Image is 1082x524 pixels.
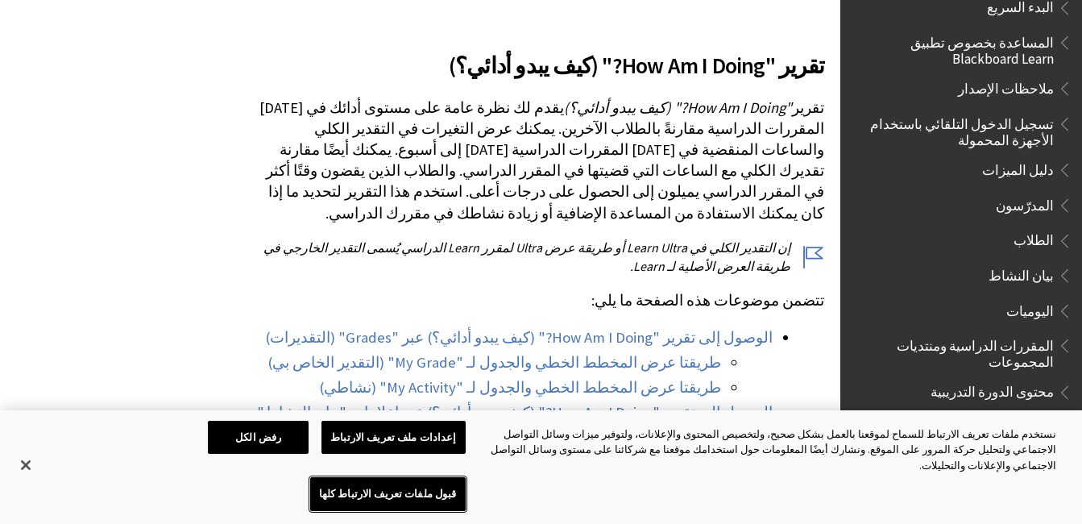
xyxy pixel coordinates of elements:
span: "How Am I Doing?" (كيف يبدو أدائي؟) [564,98,792,117]
span: اليوميات [1006,297,1054,319]
a: طريقتا عرض المخطط الخطي والجدول لـ "My Activity" (نشاطي) [319,378,721,397]
span: الطلاب [1014,227,1054,249]
div: نستخدم ملفات تعريف الارتباط للسماح لموقعنا بالعمل بشكل صحيح، ولتخصيص المحتوى والإعلانات، ولتوفير ... [487,426,1056,474]
span: بيان النشاط [989,262,1054,284]
span: ملاحظات الإصدار [958,75,1054,97]
p: تتضمن موضوعات هذه الصفحة ما يلي: [255,290,824,311]
span: دليل الميزات [982,156,1054,178]
p: إن التقدير الكلي في Learn Ultra أو طريقة عرض Ultra لمقرر Learn الدراسي يُسمى التقدير الخارجي في ط... [255,239,824,275]
span: المقررات الدراسية ومنتديات المجموعات [860,332,1054,370]
p: تقرير يقدم لك نظرة عامة على مستوى أدائك في [DATE] المقررات الدراسية مقارنةً بالطلاب الآخرين. يمكن... [255,98,824,224]
a: طريقتا عرض المخطط الخطي والجدول لـ "My Grade" (التقدير الخاص بي) [267,353,721,372]
button: إعدادات ملف تعريف الارتباط [321,421,465,455]
a: الوصول إلى تقرير "How Am I Doing?" (كيف يبدو أدائي؟) عبر "Grades" (التقديرات) [265,328,773,347]
span: محتوى الدورة التدريبية [931,379,1054,401]
span: تسجيل الدخول التلقائي باستخدام الأجهزة المحمولة [860,110,1054,148]
span: المدرّسون [996,192,1054,214]
button: قبول ملفات تعريف الارتباط كلها [310,477,466,511]
button: إغلاق [8,447,44,483]
a: الوصول إلى تقرير "How Am I Doing?" (كيف يبدو أدائي؟) عبر إعلامات "بيان النشاط" [257,403,773,422]
button: رفض الكل [208,421,309,455]
span: المساعدة بخصوص تطبيق Blackboard Learn [860,29,1054,67]
h2: تقرير "How Am I Doing?" (كيف يبدو أدائي؟) [255,29,824,82]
